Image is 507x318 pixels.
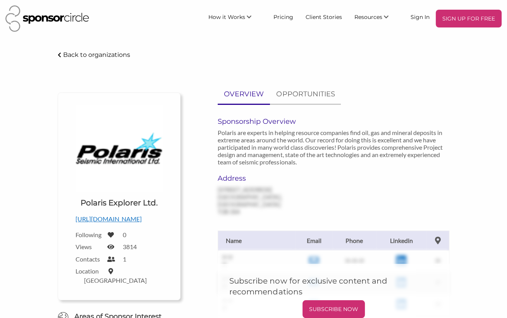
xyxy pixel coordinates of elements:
p: Polaris are experts in helping resource companies find oil, gas and mineral deposits in extreme a... [218,129,449,166]
label: 3814 [123,243,137,250]
a: SUBSCRIBE NOW [229,300,438,318]
h6: Address [218,174,287,183]
label: Views [76,243,103,250]
th: Phone [333,231,376,250]
th: Linkedin [376,231,426,250]
label: Location [76,267,103,275]
h5: Subscribe now for exclusive content and recommendations [229,275,438,297]
label: [GEOGRAPHIC_DATA] [84,277,147,284]
span: How it Works [208,14,245,21]
label: Following [76,231,103,238]
label: Contacts [76,255,103,263]
img: Sponsor Circle Logo [5,5,89,32]
h6: Sponsorship Overview [218,117,449,126]
li: Resources [348,10,404,27]
p: [URL][DOMAIN_NAME] [76,214,163,224]
a: Pricing [267,10,299,24]
p: SIGN UP FOR FREE [439,13,498,24]
span: Resources [354,14,382,21]
p: Back to organizations [63,51,130,58]
li: How it Works [202,10,267,27]
h1: Polaris Explorer Ltd. [81,197,158,208]
p: OPPORTUNITIES [276,89,335,100]
a: Sign In [404,10,436,24]
img: Logo [76,104,163,191]
th: Email [296,231,333,250]
a: Client Stories [299,10,348,24]
p: SUBSCRIBE NOW [306,303,362,315]
th: Name [218,231,296,250]
p: OVERVIEW [224,89,264,100]
label: 0 [123,231,126,238]
label: 1 [123,255,126,263]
